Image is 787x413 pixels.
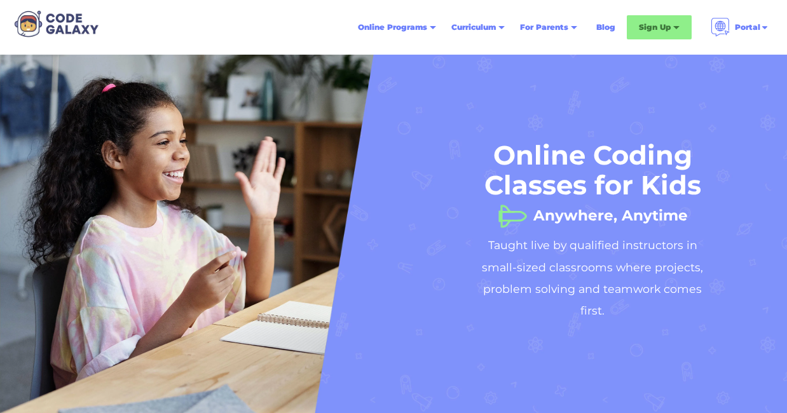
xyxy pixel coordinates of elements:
[520,21,568,34] div: For Parents
[472,140,713,200] h1: Online Coding Classes for Kids
[512,16,585,39] div: For Parents
[444,16,512,39] div: Curriculum
[350,16,444,39] div: Online Programs
[358,21,427,34] div: Online Programs
[735,21,760,34] div: Portal
[589,16,623,39] a: Blog
[627,15,692,39] div: Sign Up
[533,203,688,215] h1: Anywhere, Anytime
[451,21,496,34] div: Curriculum
[703,13,777,42] div: Portal
[639,21,671,34] div: Sign Up
[472,234,713,322] h2: Taught live by qualified instructors in small-sized classrooms where projects, problem solving an...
